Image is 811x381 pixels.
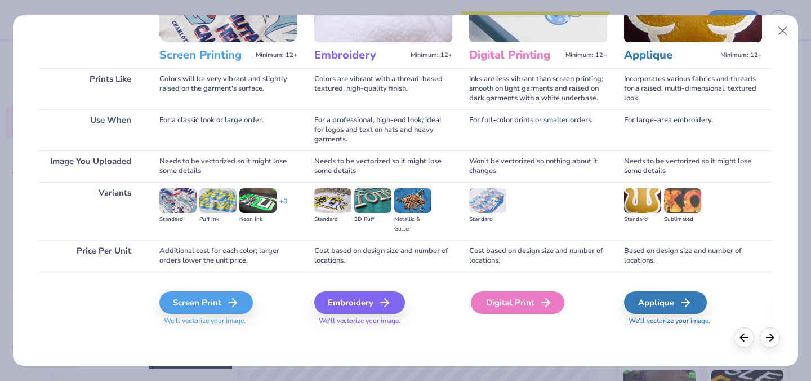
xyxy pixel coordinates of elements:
[624,68,762,109] div: Incorporates various fabrics and threads for a raised, multi-dimensional, textured look.
[314,316,452,326] span: We'll vectorize your image.
[469,240,607,272] div: Cost based on design size and number of locations.
[159,316,297,326] span: We'll vectorize your image.
[159,188,197,213] img: Standard
[624,109,762,150] div: For large-area embroidery.
[411,51,452,59] span: Minimum: 12+
[239,188,277,213] img: Neon Ink
[38,150,142,182] div: Image You Uploaded
[199,215,237,224] div: Puff Ink
[314,109,452,150] div: For a professional, high-end look; ideal for logos and text on hats and heavy garments.
[624,150,762,182] div: Needs to be vectorized so it might lose some details
[469,109,607,150] div: For full-color prints or smaller orders.
[159,291,253,314] div: Screen Print
[354,188,391,213] img: 3D Puff
[469,150,607,182] div: Won't be vectorized so nothing about it changes
[314,150,452,182] div: Needs to be vectorized so it might lose some details
[159,240,297,272] div: Additional cost for each color; larger orders lower the unit price.
[624,188,661,213] img: Standard
[624,291,707,314] div: Applique
[38,182,142,240] div: Variants
[772,20,794,42] button: Close
[159,48,251,63] h3: Screen Printing
[314,68,452,109] div: Colors are vibrant with a thread-based textured, high-quality finish.
[314,291,405,314] div: Embroidery
[394,215,431,234] div: Metallic & Glitter
[314,240,452,272] div: Cost based on design size and number of locations.
[565,51,607,59] span: Minimum: 12+
[664,188,701,213] img: Sublimated
[354,215,391,224] div: 3D Puff
[469,68,607,109] div: Inks are less vibrant than screen printing; smooth on light garments and raised on dark garments ...
[314,188,351,213] img: Standard
[624,48,716,63] h3: Applique
[159,215,197,224] div: Standard
[720,51,762,59] span: Minimum: 12+
[394,188,431,213] img: Metallic & Glitter
[38,109,142,150] div: Use When
[279,197,287,216] div: + 3
[664,215,701,224] div: Sublimated
[624,215,661,224] div: Standard
[38,68,142,109] div: Prints Like
[239,215,277,224] div: Neon Ink
[624,240,762,272] div: Based on design size and number of locations.
[199,188,237,213] img: Puff Ink
[256,51,297,59] span: Minimum: 12+
[469,48,561,63] h3: Digital Printing
[38,240,142,272] div: Price Per Unit
[471,291,564,314] div: Digital Print
[159,68,297,109] div: Colors will be very vibrant and slightly raised on the garment's surface.
[469,188,506,213] img: Standard
[624,316,762,326] span: We'll vectorize your image.
[159,109,297,150] div: For a classic look or large order.
[314,215,351,224] div: Standard
[159,150,297,182] div: Needs to be vectorized so it might lose some details
[469,215,506,224] div: Standard
[314,48,406,63] h3: Embroidery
